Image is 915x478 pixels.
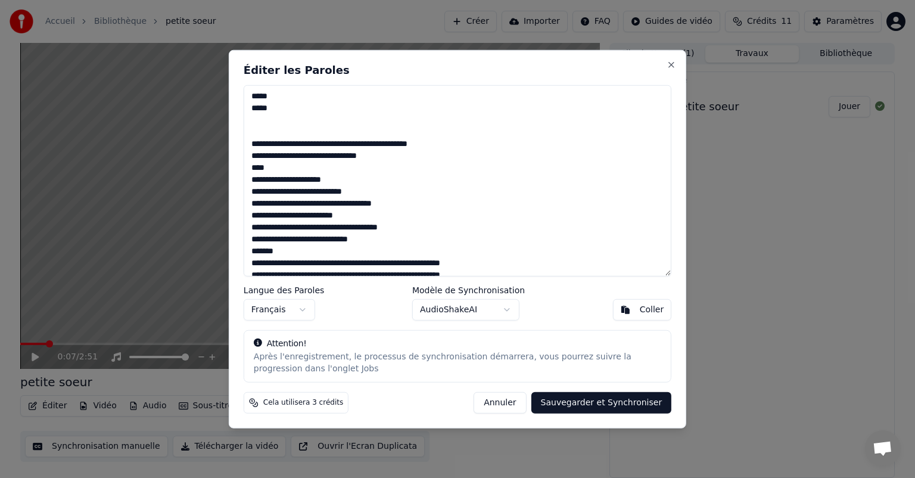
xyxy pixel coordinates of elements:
label: Langue des Paroles [244,285,325,294]
button: Coller [613,299,672,320]
h2: Éditer les Paroles [244,65,671,76]
button: Annuler [474,392,526,413]
button: Sauvegarder et Synchroniser [531,392,672,413]
label: Modèle de Synchronisation [412,285,525,294]
div: Coller [640,303,664,315]
span: Cela utilisera 3 crédits [263,398,343,407]
div: Attention! [254,337,661,349]
div: Après l'enregistrement, le processus de synchronisation démarrera, vous pourrez suivre la progres... [254,350,661,374]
